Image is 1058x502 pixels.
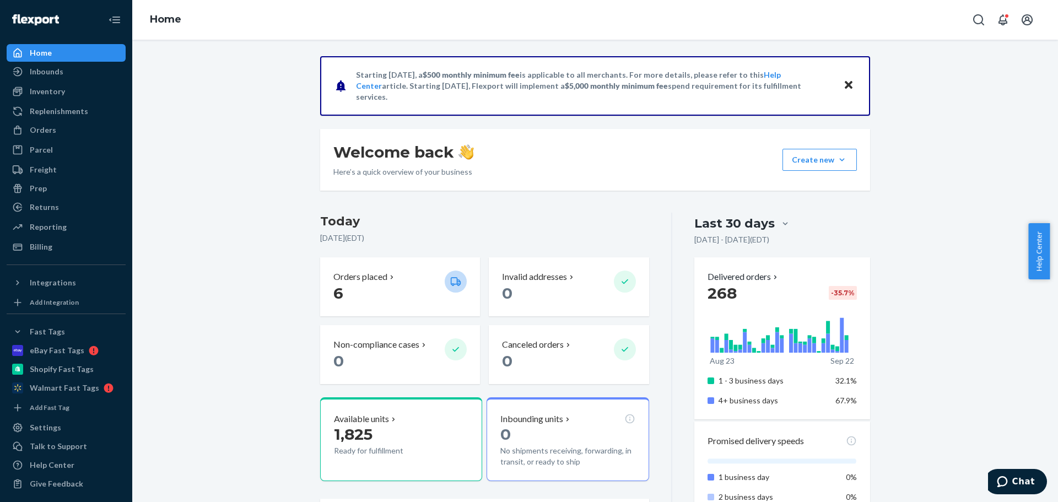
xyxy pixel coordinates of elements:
span: 67.9% [835,396,857,405]
span: 32.1% [835,376,857,385]
span: 0% [846,472,857,482]
div: Inbounds [30,66,63,77]
a: Settings [7,419,126,436]
a: Home [150,13,181,25]
button: Delivered orders [708,271,780,283]
button: Non-compliance cases 0 [320,325,480,384]
div: eBay Fast Tags [30,345,84,356]
button: Close [841,78,856,94]
div: Help Center [30,460,74,471]
img: Flexport logo [12,14,59,25]
div: Fast Tags [30,326,65,337]
p: Aug 23 [710,355,735,366]
div: -35.7 % [829,286,857,300]
button: Talk to Support [7,438,126,455]
p: Inbounding units [500,413,563,425]
div: Give Feedback [30,478,83,489]
a: Parcel [7,141,126,159]
p: Non-compliance cases [333,338,419,351]
button: Give Feedback [7,475,126,493]
a: Freight [7,161,126,179]
a: Shopify Fast Tags [7,360,126,378]
a: Inventory [7,83,126,100]
div: Parcel [30,144,53,155]
a: Home [7,44,126,62]
h3: Today [320,213,649,230]
div: Returns [30,202,59,213]
span: 0 [502,284,512,303]
div: Add Integration [30,298,79,307]
div: Walmart Fast Tags [30,382,99,393]
ol: breadcrumbs [141,4,190,36]
p: Canceled orders [502,338,564,351]
span: 268 [708,284,737,303]
p: Here’s a quick overview of your business [333,166,474,177]
span: 6 [333,284,343,303]
button: Orders placed 6 [320,257,480,316]
a: Walmart Fast Tags [7,379,126,397]
a: Reporting [7,218,126,236]
h1: Welcome back [333,142,474,162]
button: Create new [782,149,857,171]
iframe: Opens a widget where you can chat to one of our agents [988,469,1047,496]
p: Orders placed [333,271,387,283]
span: $500 monthly minimum fee [423,70,520,79]
span: 0 [500,425,511,444]
button: Open account menu [1016,9,1038,31]
div: Prep [30,183,47,194]
button: Invalid addresses 0 [489,257,649,316]
p: Ready for fulfillment [334,445,436,456]
p: Sep 22 [830,355,854,366]
button: Open notifications [992,9,1014,31]
div: Inventory [30,86,65,97]
p: 4+ business days [719,395,827,406]
div: Add Fast Tag [30,403,69,412]
button: Fast Tags [7,323,126,341]
p: Available units [334,413,389,425]
a: Replenishments [7,102,126,120]
span: 0% [846,492,857,501]
span: 0 [502,352,512,370]
p: [DATE] ( EDT ) [320,233,649,244]
button: Help Center [1028,223,1050,279]
a: Add Integration [7,296,126,309]
div: Shopify Fast Tags [30,364,94,375]
div: Home [30,47,52,58]
div: Last 30 days [694,215,775,232]
p: Invalid addresses [502,271,567,283]
a: Help Center [7,456,126,474]
span: 1,825 [334,425,373,444]
button: Available units1,825Ready for fulfillment [320,397,482,481]
a: Add Fast Tag [7,401,126,414]
a: Inbounds [7,63,126,80]
div: Talk to Support [30,441,87,452]
span: $5,000 monthly minimum fee [565,81,668,90]
a: Billing [7,238,126,256]
div: Freight [30,164,57,175]
a: Prep [7,180,126,197]
p: [DATE] - [DATE] ( EDT ) [694,234,769,245]
div: Orders [30,125,56,136]
span: 0 [333,352,344,370]
button: Open Search Box [968,9,990,31]
p: Promised delivery speeds [708,435,804,447]
img: hand-wave emoji [458,144,474,160]
p: 1 - 3 business days [719,375,827,386]
button: Canceled orders 0 [489,325,649,384]
p: No shipments receiving, forwarding, in transit, or ready to ship [500,445,635,467]
button: Integrations [7,274,126,292]
div: Integrations [30,277,76,288]
div: Billing [30,241,52,252]
button: Inbounding units0No shipments receiving, forwarding, in transit, or ready to ship [487,397,649,481]
a: eBay Fast Tags [7,342,126,359]
div: Settings [30,422,61,433]
div: Reporting [30,222,67,233]
a: Orders [7,121,126,139]
a: Returns [7,198,126,216]
button: Close Navigation [104,9,126,31]
p: 1 business day [719,472,827,483]
div: Replenishments [30,106,88,117]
